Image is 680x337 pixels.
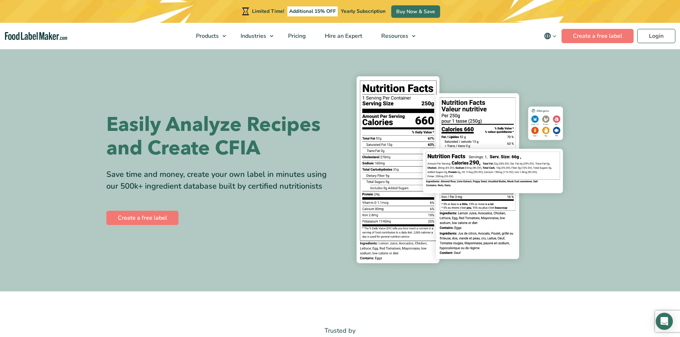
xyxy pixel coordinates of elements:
a: Industries [231,23,277,49]
a: Pricing [279,23,314,49]
span: Limited Time! [252,8,284,15]
span: Resources [379,32,409,40]
p: Trusted by [106,326,574,336]
span: Hire an Expert [323,32,363,40]
a: Create a free label [561,29,634,43]
span: Pricing [286,32,307,40]
div: Open Intercom Messenger [656,313,673,330]
a: Products [187,23,230,49]
div: Save time and money, create your own label in minutes using our 500k+ ingredient database built b... [106,169,335,192]
a: Hire an Expert [316,23,370,49]
span: Industries [238,32,267,40]
h1: Easily Analyze Recipes and Create CFIA [106,113,335,160]
a: Login [637,29,675,43]
span: Yearly Subscription [341,8,386,15]
span: Products [194,32,220,40]
a: Create a free label [106,211,178,225]
a: Resources [372,23,419,49]
a: Buy Now & Save [391,5,440,18]
span: Additional 15% OFF [287,6,338,16]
